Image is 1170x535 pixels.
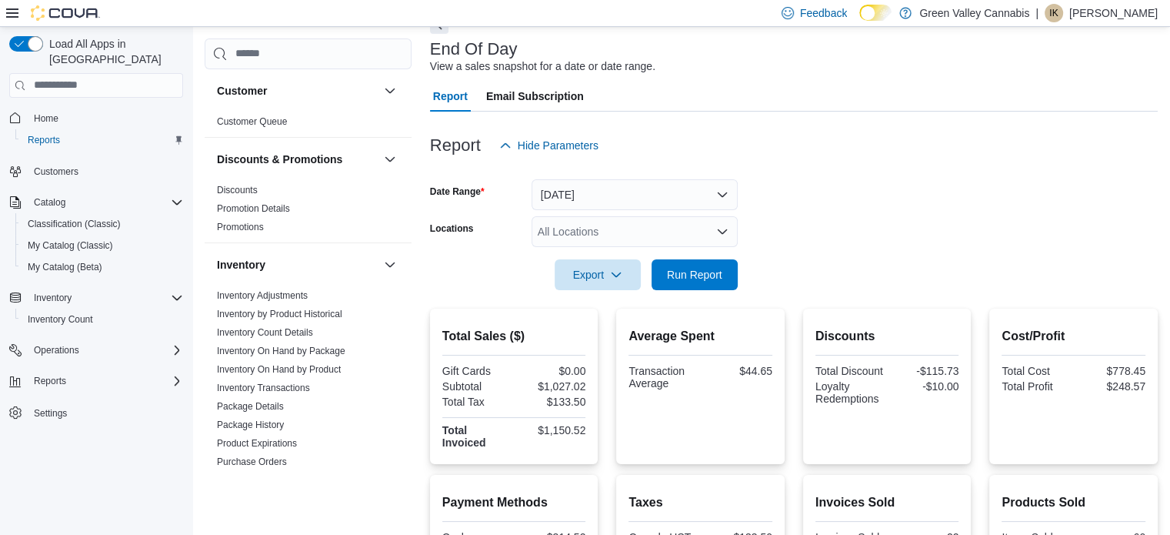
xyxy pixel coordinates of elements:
a: Inventory Count [22,310,99,329]
img: Cova [31,5,100,21]
button: Hide Parameters [493,130,605,161]
button: Reports [15,129,189,151]
span: Reports [34,375,66,387]
span: Inventory [28,289,183,307]
h2: Total Sales ($) [442,327,586,346]
a: Settings [28,404,73,423]
h3: Customer [217,83,267,99]
button: Catalog [3,192,189,213]
p: | [1035,4,1038,22]
span: Settings [28,403,183,422]
span: Feedback [800,5,847,21]
span: Promotion Details [217,202,290,215]
span: Customers [34,166,78,178]
span: Hide Parameters [518,138,598,153]
span: Inventory Count Details [217,326,313,339]
span: Email Subscription [486,81,584,112]
span: Inventory On Hand by Package [217,345,345,357]
span: Promotions [217,221,264,233]
span: Dark Mode [859,21,860,22]
span: Customers [28,162,183,181]
a: Package History [217,420,284,430]
div: $133.50 [517,396,585,408]
span: IK [1049,4,1058,22]
strong: Total Invoiced [442,424,486,449]
span: Catalog [34,196,65,209]
button: Inventory [381,256,399,274]
button: Inventory Count [15,309,189,330]
span: Classification (Classic) [22,215,183,233]
button: Reports [28,372,72,390]
button: Settings [3,401,189,423]
div: Discounts & Promotions [205,181,412,242]
div: $248.57 [1077,380,1145,393]
button: Export [555,259,641,290]
a: Purchase Orders [217,456,287,467]
a: Promotion Details [217,203,290,214]
button: Customer [217,83,378,99]
div: Subtotal [442,380,511,393]
span: Inventory Count [28,313,93,326]
span: Inventory Count [22,310,183,329]
span: Purchase Orders [217,456,287,468]
span: Inventory On Hand by Product [217,363,341,376]
a: Inventory Count Details [217,327,313,338]
button: My Catalog (Classic) [15,235,189,256]
a: Product Expirations [217,438,297,449]
span: Package History [217,419,284,431]
button: My Catalog (Beta) [15,256,189,278]
button: Customer [381,82,399,100]
div: Total Tax [442,396,511,408]
span: Load All Apps in [GEOGRAPHIC_DATA] [43,36,183,67]
span: Package Details [217,400,284,413]
a: Classification (Classic) [22,215,127,233]
span: My Catalog (Classic) [22,236,183,255]
a: Package Details [217,401,284,412]
span: Inventory Adjustments [217,289,308,302]
input: Dark Mode [859,5,892,21]
span: Reports [28,134,60,146]
button: Open list of options [716,226,728,238]
span: My Catalog (Beta) [22,258,183,276]
span: Operations [28,341,183,359]
button: Reports [3,370,189,392]
h2: Discounts [815,327,959,346]
div: Customer [205,112,412,137]
div: Total Discount [815,365,884,377]
div: $44.65 [704,365,772,377]
h3: End Of Day [430,40,518,59]
p: Green Valley Cannabis [919,4,1029,22]
h3: Report [430,136,481,155]
div: Transaction Average [628,365,697,390]
h3: Inventory [217,257,265,273]
button: Inventory [28,289,78,307]
div: -$115.73 [890,365,958,377]
div: Gift Cards [442,365,511,377]
span: Report [433,81,468,112]
span: Catalog [28,193,183,212]
h2: Cost/Profit [1002,327,1145,346]
span: Customer Queue [217,115,287,128]
span: Run Report [667,267,722,283]
a: Home [28,109,65,128]
span: Inventory Transactions [217,382,310,394]
div: Loyalty Redemptions [815,380,884,405]
p: [PERSON_NAME] [1069,4,1158,22]
button: Classification (Classic) [15,213,189,235]
span: Operations [34,344,79,356]
a: My Catalog (Beta) [22,258,108,276]
a: Inventory On Hand by Package [217,346,345,356]
a: Discounts [217,185,258,196]
h2: Taxes [628,493,772,512]
div: Inventory [205,286,412,514]
a: Inventory On Hand by Product [217,364,341,375]
label: Locations [430,222,474,235]
button: Catalog [28,193,72,212]
div: Isabella Ketchum [1045,4,1063,22]
span: My Catalog (Beta) [28,261,102,273]
span: Product Expirations [217,437,297,450]
span: Inventory by Product Historical [217,308,342,320]
a: Inventory by Product Historical [217,309,342,319]
button: Discounts & Promotions [217,152,378,167]
button: Operations [3,339,189,361]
